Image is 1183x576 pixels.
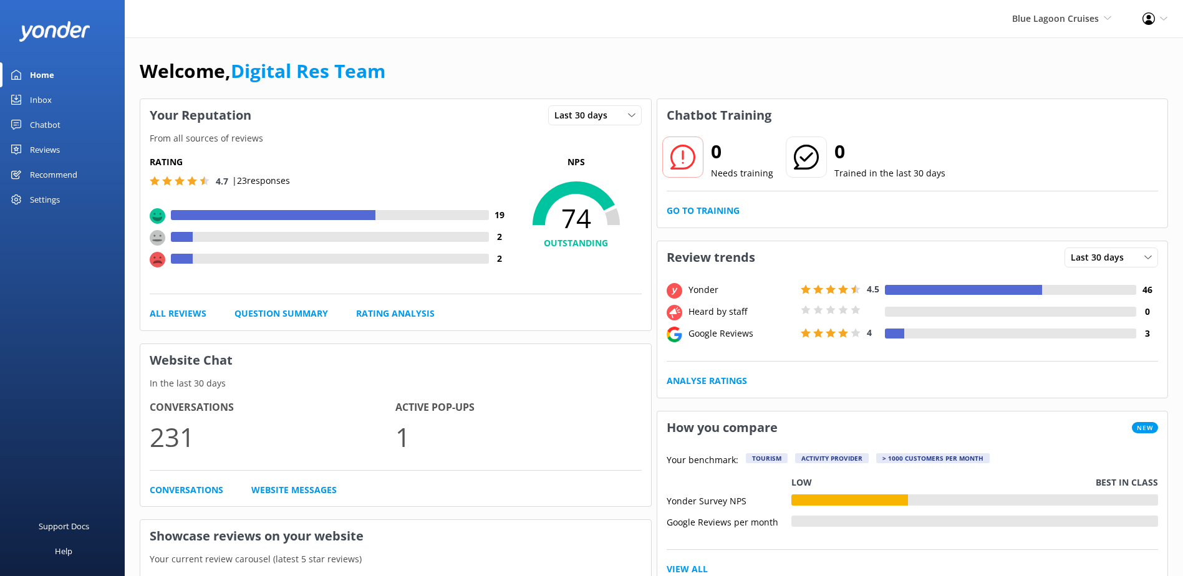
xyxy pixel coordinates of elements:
[1132,422,1158,433] span: New
[667,204,740,218] a: Go to Training
[150,483,223,497] a: Conversations
[55,539,72,564] div: Help
[511,236,642,250] h4: OUTSTANDING
[746,453,788,463] div: Tourism
[251,483,337,497] a: Website Messages
[876,453,990,463] div: > 1000 customers per month
[140,377,651,390] p: In the last 30 days
[216,175,228,187] span: 4.7
[711,166,773,180] p: Needs training
[1136,283,1158,297] h4: 46
[1096,476,1158,489] p: Best in class
[511,155,642,169] p: NPS
[232,174,290,188] p: | 23 responses
[1071,251,1131,264] span: Last 30 days
[1136,305,1158,319] h4: 0
[140,344,651,377] h3: Website Chat
[395,416,641,458] p: 1
[791,476,812,489] p: Low
[489,230,511,244] h4: 2
[150,400,395,416] h4: Conversations
[150,416,395,458] p: 231
[667,453,738,468] p: Your benchmark:
[685,327,798,340] div: Google Reviews
[140,520,651,552] h3: Showcase reviews on your website
[356,307,435,320] a: Rating Analysis
[667,516,791,527] div: Google Reviews per month
[554,108,615,122] span: Last 30 days
[867,283,879,295] span: 4.5
[231,58,385,84] a: Digital Res Team
[685,305,798,319] div: Heard by staff
[711,137,773,166] h2: 0
[140,56,385,86] h1: Welcome,
[234,307,328,320] a: Question Summary
[150,155,511,169] h5: Rating
[489,252,511,266] h4: 2
[511,203,642,234] span: 74
[30,62,54,87] div: Home
[140,132,651,145] p: From all sources of reviews
[1136,327,1158,340] h4: 3
[657,99,781,132] h3: Chatbot Training
[834,166,945,180] p: Trained in the last 30 days
[30,162,77,187] div: Recommend
[489,208,511,222] h4: 19
[657,241,765,274] h3: Review trends
[1012,12,1099,24] span: Blue Lagoon Cruises
[30,137,60,162] div: Reviews
[30,87,52,112] div: Inbox
[395,400,641,416] h4: Active Pop-ups
[667,494,791,506] div: Yonder Survey NPS
[39,514,89,539] div: Support Docs
[140,99,261,132] h3: Your Reputation
[867,327,872,338] span: 4
[667,562,708,576] a: View All
[30,112,60,137] div: Chatbot
[667,374,747,388] a: Analyse Ratings
[30,187,60,212] div: Settings
[795,453,869,463] div: Activity Provider
[834,137,945,166] h2: 0
[19,21,90,42] img: yonder-white-logo.png
[140,552,651,566] p: Your current review carousel (latest 5 star reviews)
[685,283,798,297] div: Yonder
[150,307,206,320] a: All Reviews
[657,411,787,444] h3: How you compare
